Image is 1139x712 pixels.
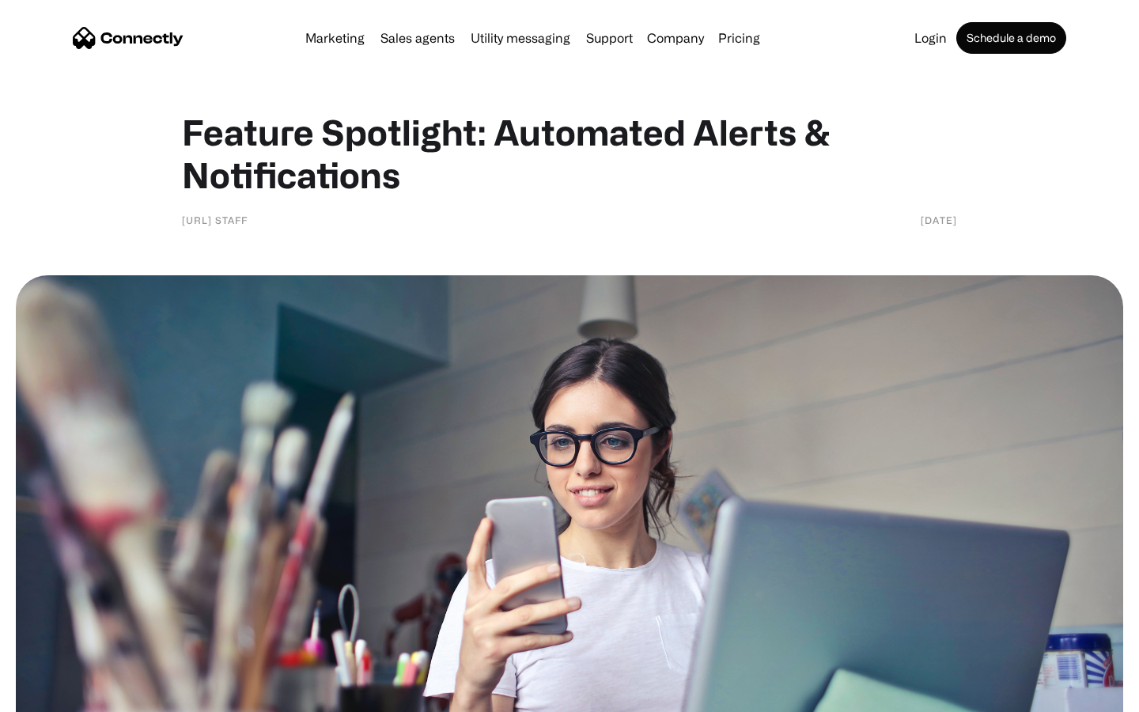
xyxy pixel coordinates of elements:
ul: Language list [32,684,95,706]
h1: Feature Spotlight: Automated Alerts & Notifications [182,111,957,196]
a: Utility messaging [464,32,577,44]
a: Schedule a demo [956,22,1066,54]
a: Pricing [712,32,766,44]
div: [DATE] [921,212,957,228]
a: Support [580,32,639,44]
a: Marketing [299,32,371,44]
div: [URL] staff [182,212,248,228]
div: Company [647,27,704,49]
a: Sales agents [374,32,461,44]
a: Login [908,32,953,44]
aside: Language selected: English [16,684,95,706]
